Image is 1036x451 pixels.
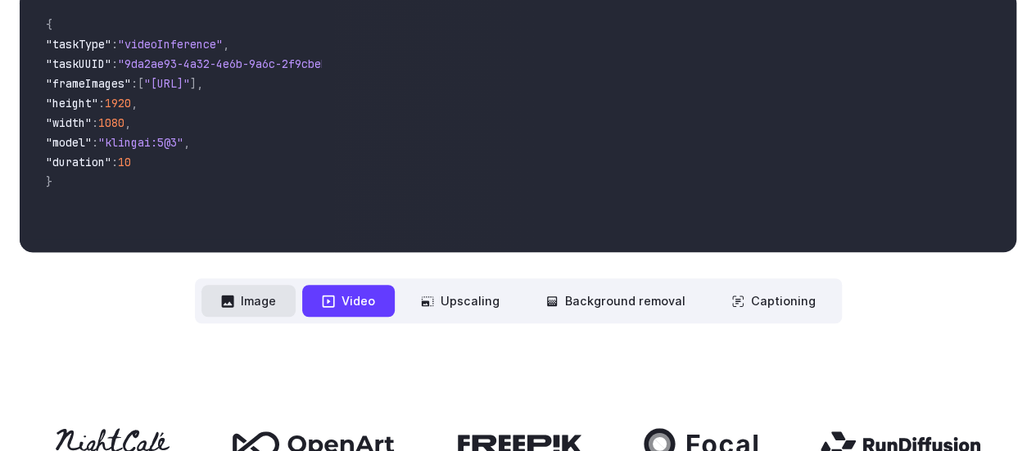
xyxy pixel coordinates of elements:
[712,285,835,317] button: Captioning
[111,37,118,52] span: :
[92,135,98,150] span: :
[138,76,144,91] span: [
[46,155,111,169] span: "duration"
[190,76,197,91] span: ]
[201,285,296,317] button: Image
[144,76,190,91] span: "[URL]"
[46,17,52,32] span: {
[98,96,105,110] span: :
[46,37,111,52] span: "taskType"
[46,115,92,130] span: "width"
[111,56,118,71] span: :
[92,115,98,130] span: :
[118,37,223,52] span: "videoInference"
[401,285,519,317] button: Upscaling
[131,76,138,91] span: :
[223,37,229,52] span: ,
[105,96,131,110] span: 1920
[118,56,367,71] span: "9da2ae93-4a32-4e6b-9a6c-2f9cbeb62301"
[526,285,705,317] button: Background removal
[46,76,131,91] span: "frameImages"
[46,135,92,150] span: "model"
[46,96,98,110] span: "height"
[98,115,124,130] span: 1080
[197,76,203,91] span: ,
[46,174,52,189] span: }
[46,56,111,71] span: "taskUUID"
[118,155,131,169] span: 10
[124,115,131,130] span: ,
[302,285,395,317] button: Video
[131,96,138,110] span: ,
[111,155,118,169] span: :
[183,135,190,150] span: ,
[98,135,183,150] span: "klingai:5@3"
